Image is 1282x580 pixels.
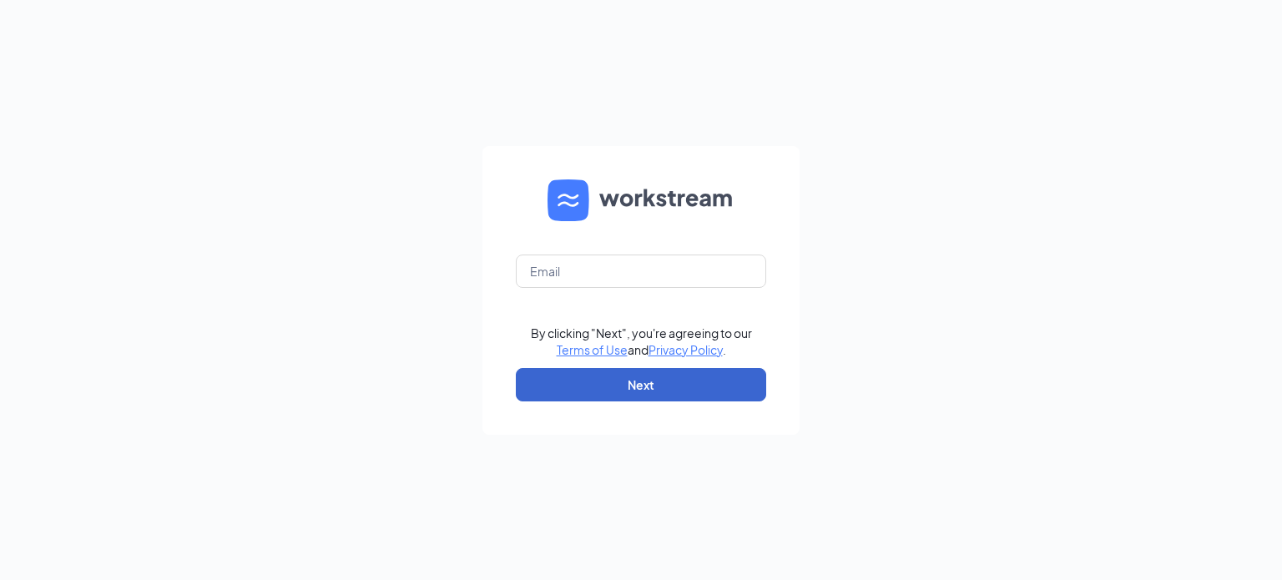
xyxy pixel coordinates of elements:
[516,255,766,288] input: Email
[516,368,766,401] button: Next
[548,179,734,221] img: WS logo and Workstream text
[649,342,723,357] a: Privacy Policy
[531,325,752,358] div: By clicking "Next", you're agreeing to our and .
[557,342,628,357] a: Terms of Use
